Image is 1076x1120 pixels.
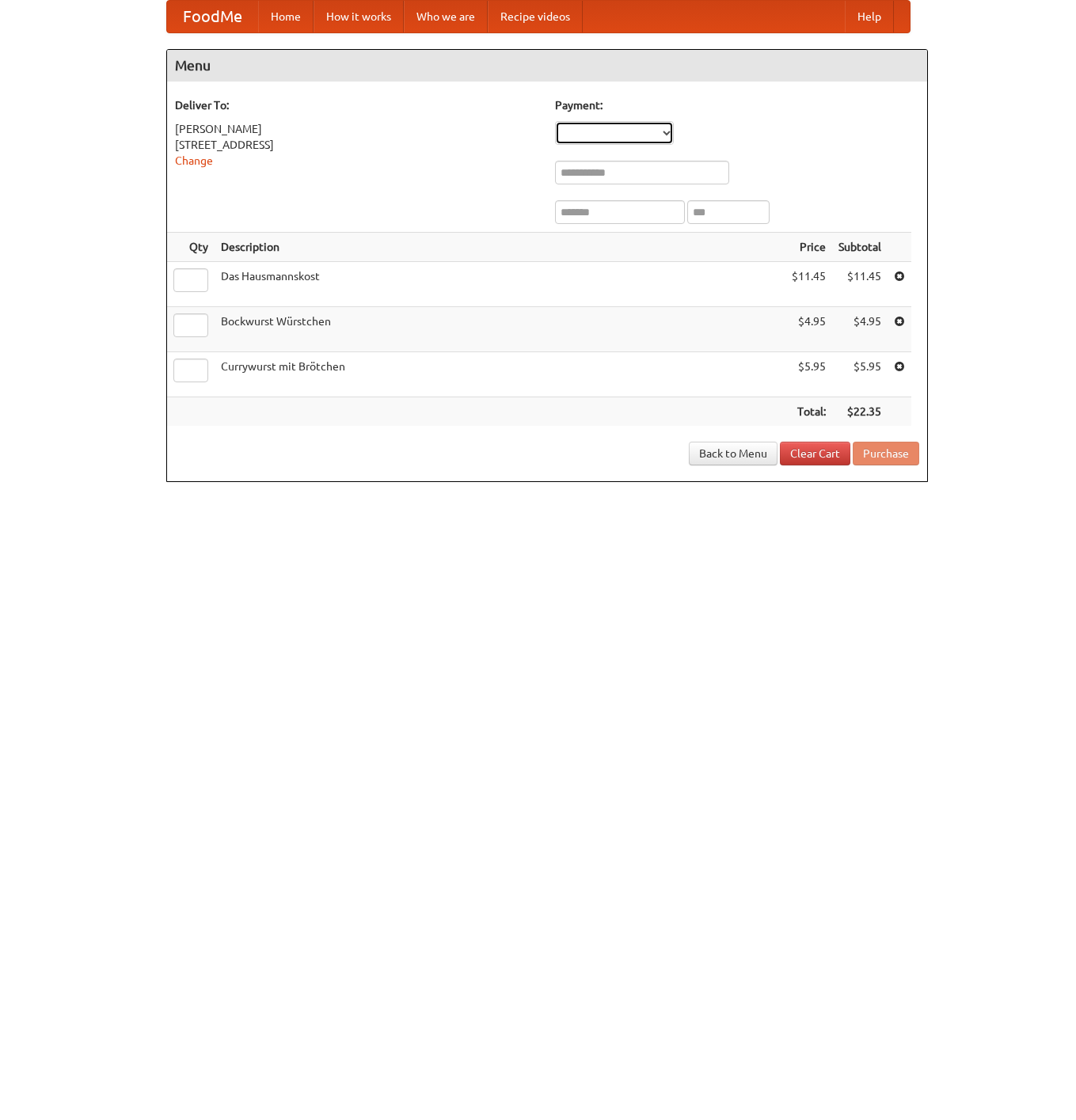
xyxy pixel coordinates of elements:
[404,1,488,32] a: Who we are
[175,97,539,113] h5: Deliver To:
[215,233,785,262] th: Description
[555,97,919,113] h5: Payment:
[832,352,888,397] td: $5.95
[215,307,785,352] td: Bockwurst Würstchen
[845,1,894,32] a: Help
[785,262,832,307] td: $11.45
[314,1,404,32] a: How it works
[832,307,888,352] td: $4.95
[785,233,832,262] th: Price
[780,442,850,465] a: Clear Cart
[215,262,785,307] td: Das Hausmannskost
[167,233,215,262] th: Qty
[832,233,888,262] th: Subtotal
[689,442,778,465] a: Back to Menu
[175,154,213,167] a: Change
[832,397,888,427] th: $22.35
[167,1,258,32] a: FoodMe
[215,352,785,397] td: Currywurst mit Brötchen
[258,1,314,32] a: Home
[785,397,832,427] th: Total:
[832,262,888,307] td: $11.45
[853,442,919,465] button: Purchase
[175,137,539,153] div: [STREET_ADDRESS]
[785,307,832,352] td: $4.95
[488,1,583,32] a: Recipe videos
[785,352,832,397] td: $5.95
[167,50,927,82] h4: Menu
[175,121,539,137] div: [PERSON_NAME]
